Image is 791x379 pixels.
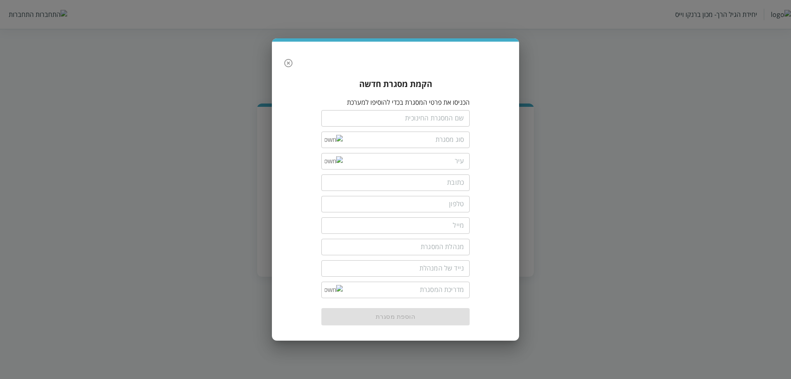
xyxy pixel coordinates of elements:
[343,153,464,169] input: עיר
[325,156,343,166] img: down
[321,260,470,277] input: נייד של המנהלת
[343,282,464,298] input: מדריכת המסגרת
[321,196,470,212] input: טלפון
[343,132,464,148] input: סוג מסגרת
[321,110,470,127] input: שם המסגרת החינוכית
[321,239,470,255] input: מנהלת המסגרת
[321,98,470,107] p: הכניסו את פרטי המסגרת בכדי להוסיפו למערכת
[321,217,470,234] input: מייל
[325,285,343,294] img: down
[321,174,470,191] input: כתובת
[287,78,504,89] h3: הקמת מסגרת חדשה
[325,135,343,144] img: down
